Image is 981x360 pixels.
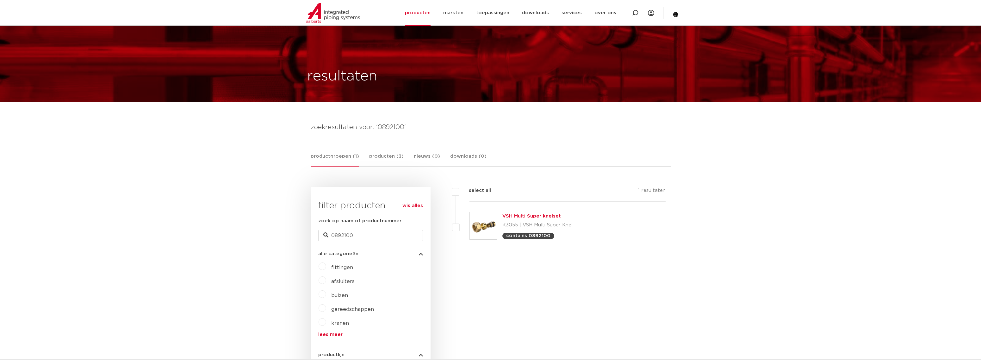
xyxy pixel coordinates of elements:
[331,293,348,298] a: buizen
[318,217,401,225] label: zoek op naam of productnummer
[369,153,404,166] a: producten (3)
[506,233,550,238] p: contains 0892100
[318,332,423,337] a: lees meer
[311,122,671,132] h4: zoekresultaten voor: '0892100'
[318,199,423,212] h3: filter producten
[402,202,423,210] a: wis alles
[638,187,666,197] p: 1 resultaten
[307,66,377,86] h1: resultaten
[502,214,561,218] a: VSH Multi Super knelset
[318,251,358,256] span: alle categorieën
[331,265,353,270] a: fittingen
[318,251,423,256] button: alle categorieën
[470,212,497,239] img: Thumbnail for VSH Multi Super knelset
[318,352,423,357] button: productlijn
[331,321,349,326] a: kranen
[318,352,345,357] span: productlijn
[459,187,491,194] label: select all
[450,153,487,166] a: downloads (0)
[311,153,359,167] a: productgroepen (1)
[331,279,355,284] a: afsluiters
[318,230,423,241] input: zoeken
[502,220,573,230] p: K3055 | VSH Multi Super Knel
[414,153,440,166] a: nieuws (0)
[331,307,374,312] a: gereedschappen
